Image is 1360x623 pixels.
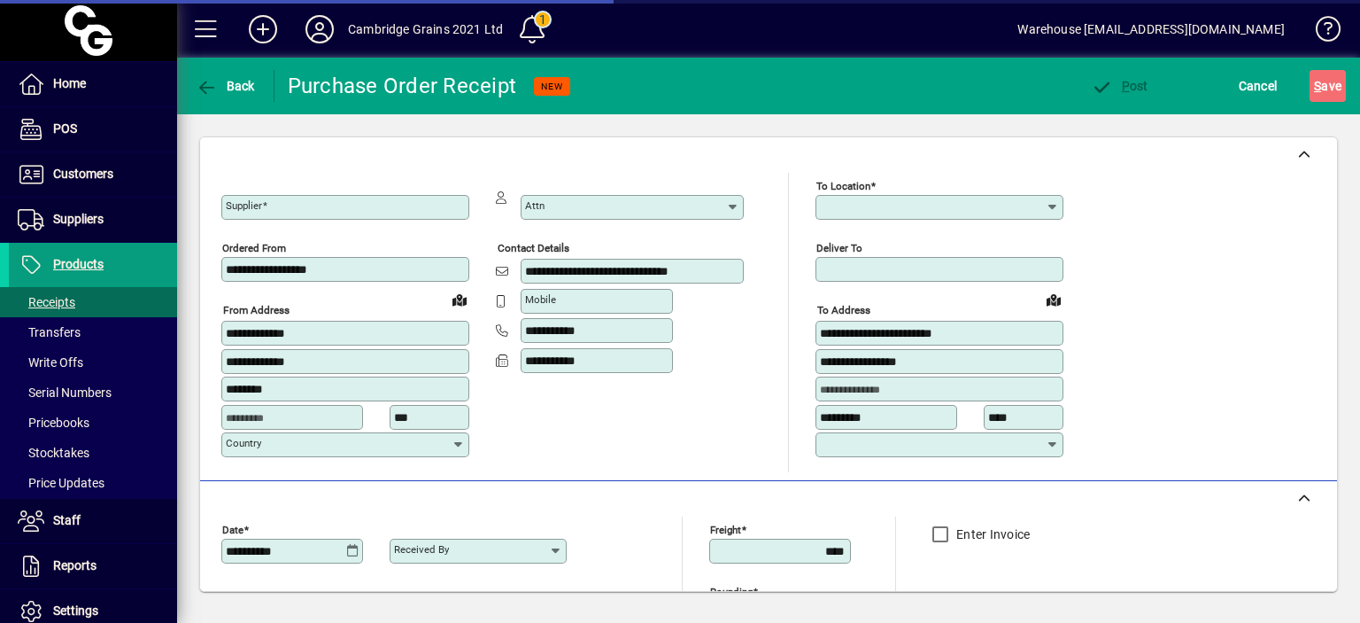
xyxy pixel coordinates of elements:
[53,76,86,90] span: Home
[53,257,104,271] span: Products
[1091,79,1148,93] span: ost
[53,558,97,572] span: Reports
[394,543,449,556] mat-label: Received by
[53,604,98,618] span: Settings
[525,293,556,306] mat-label: Mobile
[1039,285,1068,314] a: View on map
[348,15,503,43] div: Cambridge Grains 2021 Ltd
[235,13,291,45] button: Add
[9,378,177,408] a: Serial Numbers
[222,242,286,254] mat-label: Ordered from
[53,212,104,226] span: Suppliers
[1239,72,1278,100] span: Cancel
[9,107,177,152] a: POS
[9,468,177,498] a: Price Updates
[226,199,262,212] mat-label: Supplier
[196,79,255,93] span: Back
[9,408,177,438] a: Pricebooks
[191,70,259,102] button: Back
[1314,79,1321,93] span: S
[18,416,89,430] span: Pricebooks
[710,585,753,597] mat-label: Rounding
[53,167,113,181] span: Customers
[177,70,274,102] app-page-header-button: Back
[53,513,81,527] span: Staff
[9,152,177,197] a: Customers
[1086,70,1153,102] button: Post
[953,526,1030,543] label: Enter Invoice
[288,72,517,100] div: Purchase Order Receipt
[18,385,112,400] span: Serial Numbers
[1314,72,1341,100] span: ave
[9,544,177,588] a: Reports
[18,295,75,309] span: Receipts
[18,355,83,370] span: Write Offs
[226,437,261,449] mat-label: Country
[9,317,177,347] a: Transfers
[222,523,243,535] mat-label: Date
[291,13,348,45] button: Profile
[1310,70,1346,102] button: Save
[9,347,177,378] a: Write Offs
[1234,70,1282,102] button: Cancel
[9,438,177,468] a: Stocktakes
[1302,4,1338,61] a: Knowledge Base
[9,287,177,317] a: Receipts
[18,325,81,339] span: Transfers
[1122,79,1130,93] span: P
[541,81,563,92] span: NEW
[53,121,77,136] span: POS
[445,285,474,314] a: View on map
[816,180,870,192] mat-label: To location
[18,446,89,460] span: Stocktakes
[9,62,177,106] a: Home
[18,476,104,490] span: Price Updates
[816,242,862,254] mat-label: Deliver To
[710,523,741,535] mat-label: Freight
[9,198,177,242] a: Suppliers
[1017,15,1285,43] div: Warehouse [EMAIL_ADDRESS][DOMAIN_NAME]
[525,199,545,212] mat-label: Attn
[9,499,177,543] a: Staff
